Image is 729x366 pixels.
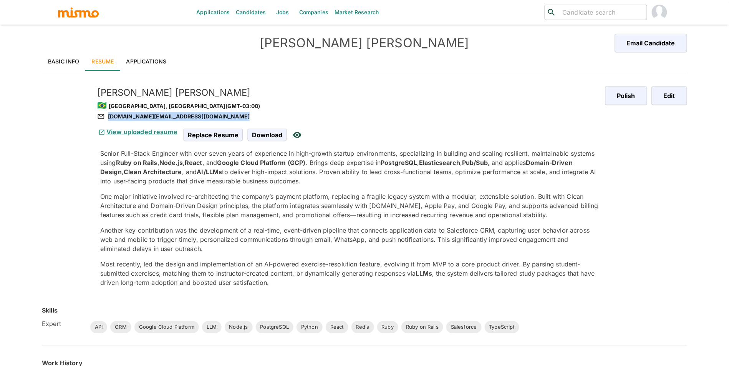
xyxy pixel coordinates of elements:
[351,323,374,331] span: Redis
[615,34,687,52] button: Email Candidate
[248,131,287,138] a: Download
[652,87,687,105] button: Edit
[184,129,243,141] span: Replace Resume
[256,323,294,331] span: PostgreSQL
[559,7,644,18] input: Candidate search
[652,5,667,20] img: Maria Lujan Ciommo
[446,323,482,331] span: Salesforce
[203,35,526,51] h4: [PERSON_NAME] [PERSON_NAME]
[97,87,599,99] h5: [PERSON_NAME] [PERSON_NAME]
[86,52,120,71] a: Resume
[42,87,88,133] img: mssbbhuyajr2eqh60tta0edfo06p
[42,319,84,328] h6: Expert
[97,99,599,112] div: [GEOGRAPHIC_DATA], [GEOGRAPHIC_DATA] (GMT-03:00)
[159,159,183,166] strong: Node.js
[100,149,599,186] p: Senior Full-Stack Engineer with over seven years of experience in high-growth startup environment...
[185,159,202,166] strong: React
[416,270,432,277] strong: LLMs
[134,323,199,331] span: Google Cloud Platform
[605,87,647,105] button: Polish
[217,159,306,166] strong: Google Cloud Platform (GCP)
[97,128,177,136] a: View uploaded resume
[297,323,323,331] span: Python
[110,323,131,331] span: CRM
[97,112,599,121] div: [DOMAIN_NAME][EMAIL_ADDRESS][DOMAIN_NAME]
[381,159,418,166] strong: PostgreSQL
[326,323,348,331] span: React
[116,159,157,166] strong: Ruby on Rails
[100,226,599,253] p: Another key contribution was the development of a real-time, event-driven pipeline that connects ...
[462,159,488,166] strong: Pub/Sub
[225,323,253,331] span: Node.js
[485,323,520,331] span: TypeScript
[42,52,86,71] a: Basic Info
[100,260,599,287] p: Most recently, led the design and implementation of an AI-powered exercise-resolution feature, ev...
[401,323,443,331] span: Ruby on Rails
[197,168,222,176] strong: AI/LLMs
[97,101,107,110] span: 🇧🇷
[120,52,173,71] a: Applications
[42,306,58,315] h6: Skills
[248,129,287,141] span: Download
[419,159,460,166] strong: Elasticsearch
[202,323,221,331] span: LLM
[90,323,107,331] span: API
[124,168,182,176] strong: Clean Architecture
[57,7,99,18] img: logo
[100,192,599,220] p: One major initiative involved re-architecting the company’s payment platform, replacing a fragile...
[377,323,399,331] span: Ruby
